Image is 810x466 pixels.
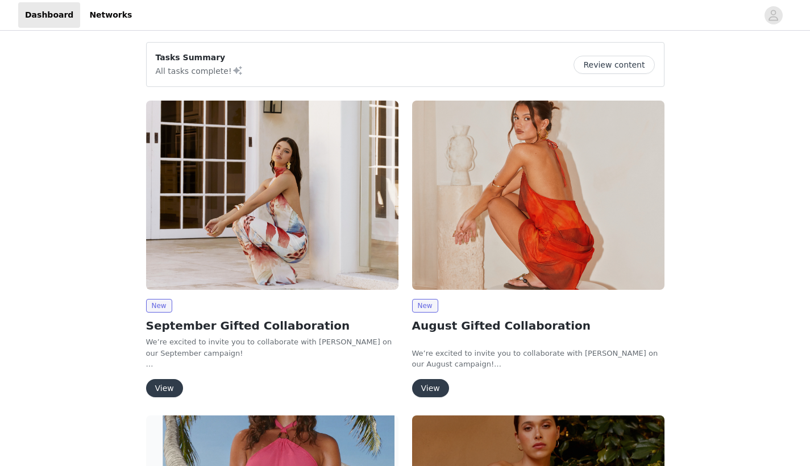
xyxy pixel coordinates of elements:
p: We’re excited to invite you to collaborate with [PERSON_NAME] on our August campaign! [412,348,664,370]
button: View [146,379,183,397]
h2: August Gifted Collaboration [412,317,664,334]
a: Dashboard [18,2,80,28]
h2: September Gifted Collaboration [146,317,398,334]
span: New [412,299,438,313]
a: View [412,384,449,393]
a: Networks [82,2,139,28]
img: Peppermayo UK [146,101,398,290]
button: View [412,379,449,397]
span: New [146,299,172,313]
a: View [146,384,183,393]
p: All tasks complete! [156,64,243,77]
div: avatar [768,6,779,24]
p: Tasks Summary [156,52,243,64]
p: We’re excited to invite you to collaborate with [PERSON_NAME] on our September campaign! [146,336,398,359]
img: Peppermayo UK [412,101,664,290]
button: Review content [574,56,654,74]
